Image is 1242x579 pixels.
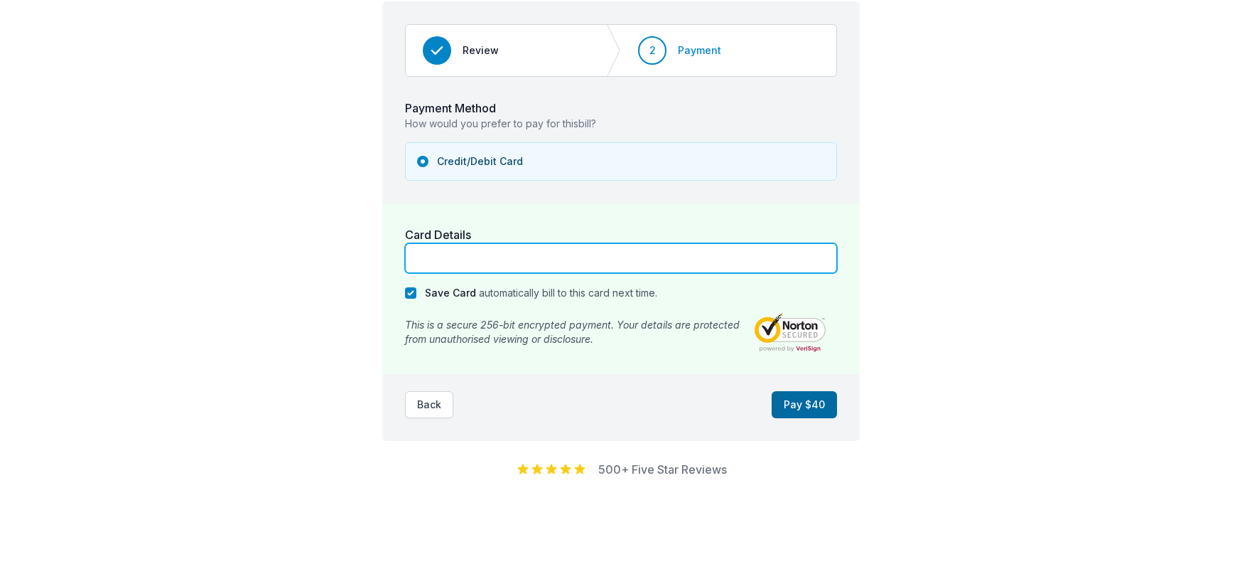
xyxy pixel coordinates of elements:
span: 2 [649,43,656,58]
span: Payment [678,43,721,58]
label: Payment Method [405,101,496,115]
span: Review [463,43,499,58]
span: Credit/Debit Card [437,154,523,169]
iframe: To enrich screen reader interactions, please activate Accessibility in Grammarly extension settings [414,250,828,267]
nav: Progress [405,24,837,77]
label: Save Card [425,287,476,299]
p: How would you prefer to pay for this bill ? [405,117,837,131]
label: Card Details [405,228,471,242]
span: automatically bill to this card next time. [479,287,657,299]
a: 500+ Five Star Reviews [598,462,727,477]
button: Pay $40 [772,391,837,418]
input: Credit/Debit Card [417,156,428,167]
button: Back [405,391,453,418]
p: This is a secure 256-bit encrypted payment. Your details are protected from unauthorised viewing ... [405,318,743,346]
